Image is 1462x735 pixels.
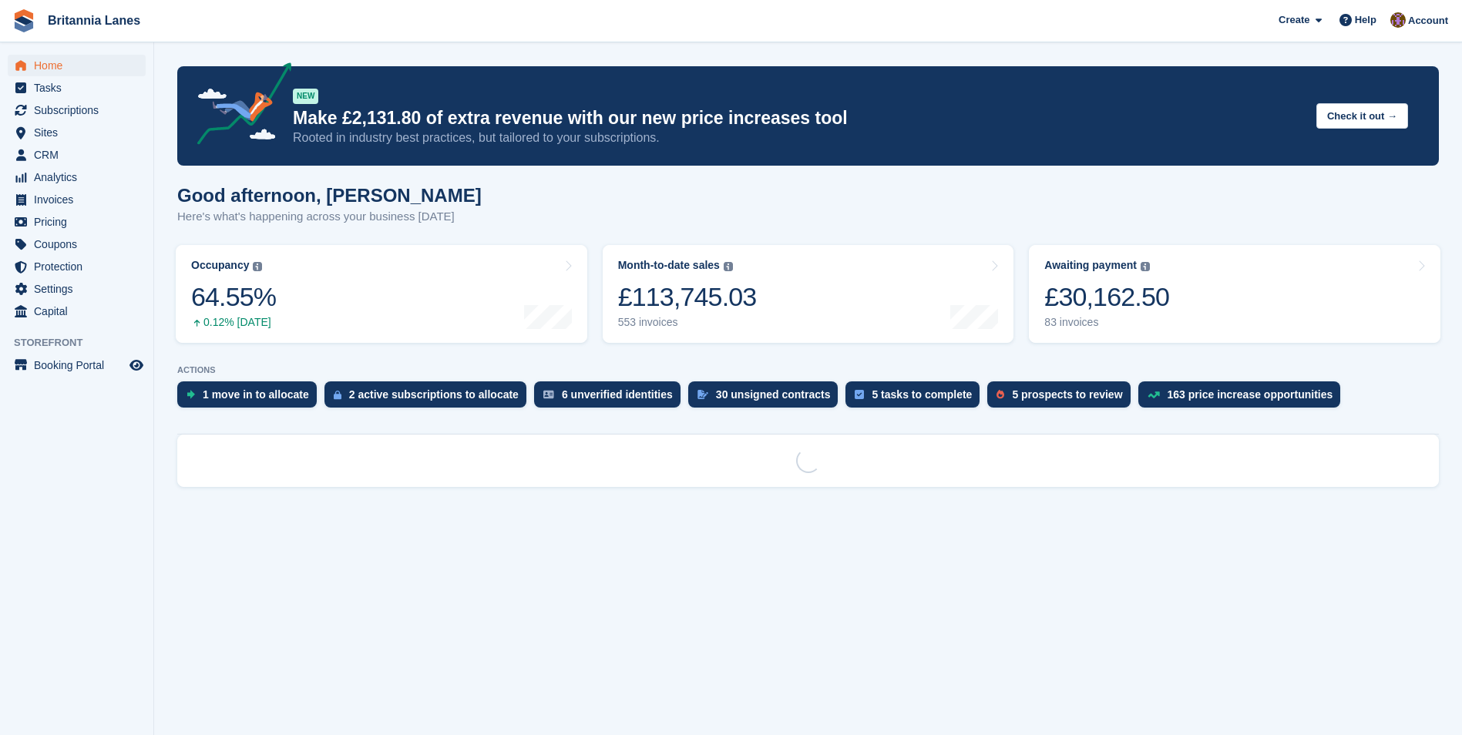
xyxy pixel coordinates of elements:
[177,381,324,415] a: 1 move in to allocate
[34,233,126,255] span: Coupons
[191,316,276,329] div: 0.12% [DATE]
[324,381,534,415] a: 2 active subscriptions to allocate
[34,77,126,99] span: Tasks
[724,262,733,271] img: icon-info-grey-7440780725fd019a000dd9b08b2336e03edf1995a4989e88bcd33f0948082b44.svg
[618,316,757,329] div: 553 invoices
[293,89,318,104] div: NEW
[34,144,126,166] span: CRM
[872,388,972,401] div: 5 tasks to complete
[8,144,146,166] a: menu
[1012,388,1122,401] div: 5 prospects to review
[34,122,126,143] span: Sites
[34,211,126,233] span: Pricing
[191,259,249,272] div: Occupancy
[543,390,554,399] img: verify_identity-adf6edd0f0f0b5bbfe63781bf79b02c33cf7c696d77639b501bdc392416b5a36.svg
[8,278,146,300] a: menu
[8,233,146,255] a: menu
[688,381,846,415] a: 30 unsigned contracts
[34,354,126,376] span: Booking Portal
[34,99,126,121] span: Subscriptions
[697,390,708,399] img: contract_signature_icon-13c848040528278c33f63329250d36e43548de30e8caae1d1a13099fd9432cc5.svg
[1390,12,1406,28] img: Andy Collier
[34,300,126,322] span: Capital
[8,189,146,210] a: menu
[8,99,146,121] a: menu
[8,122,146,143] a: menu
[127,356,146,374] a: Preview store
[8,256,146,277] a: menu
[1138,381,1349,415] a: 163 price increase opportunities
[184,62,292,150] img: price-adjustments-announcement-icon-8257ccfd72463d97f412b2fc003d46551f7dbcb40ab6d574587a9cd5c0d94...
[34,278,126,300] span: Settings
[34,166,126,188] span: Analytics
[603,245,1014,343] a: Month-to-date sales £113,745.03 553 invoices
[8,354,146,376] a: menu
[1044,259,1137,272] div: Awaiting payment
[618,281,757,313] div: £113,745.03
[191,281,276,313] div: 64.55%
[253,262,262,271] img: icon-info-grey-7440780725fd019a000dd9b08b2336e03edf1995a4989e88bcd33f0948082b44.svg
[997,390,1004,399] img: prospect-51fa495bee0391a8d652442698ab0144808aea92771e9ea1ae160a38d050c398.svg
[1408,13,1448,29] span: Account
[349,388,519,401] div: 2 active subscriptions to allocate
[716,388,831,401] div: 30 unsigned contracts
[8,77,146,99] a: menu
[334,390,341,400] img: active_subscription_to_allocate_icon-d502201f5373d7db506a760aba3b589e785aa758c864c3986d89f69b8ff3...
[1316,103,1408,129] button: Check it out →
[562,388,673,401] div: 6 unverified identities
[177,208,482,226] p: Here's what's happening across your business [DATE]
[1029,245,1440,343] a: Awaiting payment £30,162.50 83 invoices
[8,166,146,188] a: menu
[987,381,1138,415] a: 5 prospects to review
[42,8,146,33] a: Britannia Lanes
[14,335,153,351] span: Storefront
[176,245,587,343] a: Occupancy 64.55% 0.12% [DATE]
[187,390,195,399] img: move_ins_to_allocate_icon-fdf77a2bb77ea45bf5b3d319d69a93e2d87916cf1d5bf7949dd705db3b84f3ca.svg
[34,189,126,210] span: Invoices
[8,211,146,233] a: menu
[1168,388,1333,401] div: 163 price increase opportunities
[293,129,1304,146] p: Rooted in industry best practices, but tailored to your subscriptions.
[12,9,35,32] img: stora-icon-8386f47178a22dfd0bd8f6a31ec36ba5ce8667c1dd55bd0f319d3a0aa187defe.svg
[1355,12,1376,28] span: Help
[534,381,688,415] a: 6 unverified identities
[855,390,864,399] img: task-75834270c22a3079a89374b754ae025e5fb1db73e45f91037f5363f120a921f8.svg
[34,55,126,76] span: Home
[1044,316,1169,329] div: 83 invoices
[8,55,146,76] a: menu
[1141,262,1150,271] img: icon-info-grey-7440780725fd019a000dd9b08b2336e03edf1995a4989e88bcd33f0948082b44.svg
[618,259,720,272] div: Month-to-date sales
[177,365,1439,375] p: ACTIONS
[845,381,987,415] a: 5 tasks to complete
[1279,12,1309,28] span: Create
[293,107,1304,129] p: Make £2,131.80 of extra revenue with our new price increases tool
[1044,281,1169,313] div: £30,162.50
[1148,391,1160,398] img: price_increase_opportunities-93ffe204e8149a01c8c9dc8f82e8f89637d9d84a8eef4429ea346261dce0b2c0.svg
[34,256,126,277] span: Protection
[203,388,309,401] div: 1 move in to allocate
[8,300,146,322] a: menu
[177,185,482,206] h1: Good afternoon, [PERSON_NAME]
